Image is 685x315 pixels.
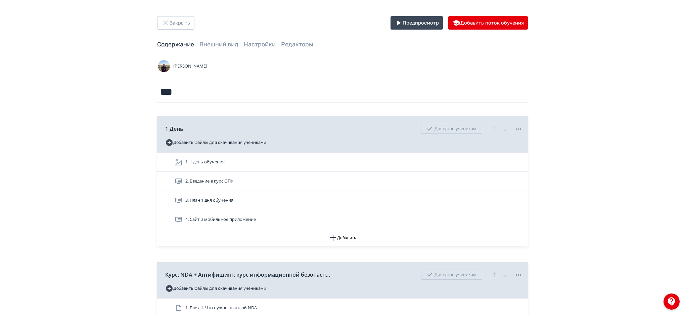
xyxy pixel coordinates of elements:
[421,124,482,134] div: Доступно ученикам
[157,210,528,229] div: 4. Сайт и мобильное приложение
[157,229,528,246] button: Добавить
[185,178,233,185] span: 2. Введение в курс ОПК
[157,60,171,73] img: Avatar
[157,16,194,30] button: Закрыть
[173,63,207,70] span: [PERSON_NAME]
[244,41,276,48] a: Настройки
[157,41,194,48] a: Содержание
[165,125,183,133] span: 1 День
[185,159,225,165] span: 1. 1 день обучения
[448,16,528,30] button: Добавить поток обучения
[421,270,482,280] div: Доступно ученикам
[185,216,256,223] span: 4. Сайт и мобильное приложение
[157,191,528,210] div: 3. План 1 дня обучения
[185,197,233,204] span: 3. План 1 дня обучения
[157,172,528,191] div: 2. Введение в курс ОПК
[157,153,528,172] div: 1. 1 день обучения
[165,271,333,279] span: Курс: NDA + Антифишинг: курс информационной безопасности
[185,305,257,311] span: 1. Блок 1. Что нужно знать об NDA
[165,283,266,294] button: Добавить файлы для скачивания учениками
[165,137,266,148] button: Добавить файлы для скачивания учениками
[199,41,238,48] a: Внешний вид
[391,16,443,30] button: Предпросмотр
[281,41,313,48] a: Редакторы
